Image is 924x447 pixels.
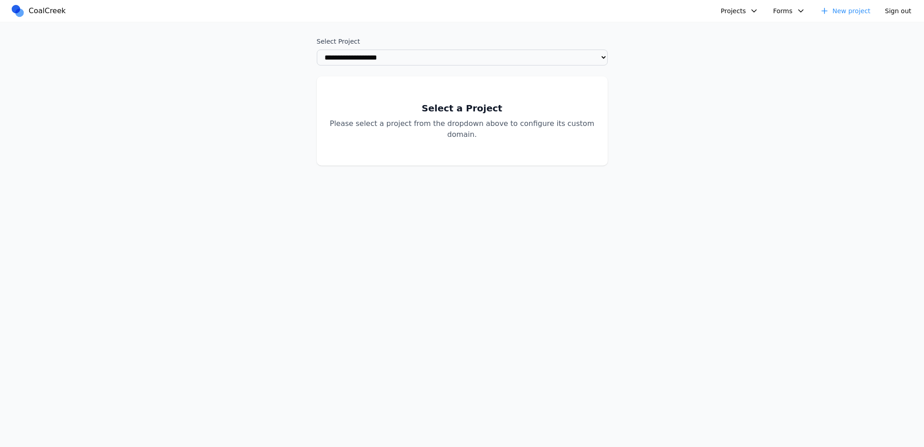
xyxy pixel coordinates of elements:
button: Forms [768,4,811,18]
span: CoalCreek [29,5,66,16]
label: Select Project [317,37,608,46]
button: Sign out [879,4,917,18]
p: Please select a project from the dropdown above to configure its custom domain. [328,118,597,140]
a: CoalCreek [10,4,70,18]
h2: Select a Project [328,102,597,115]
a: New project [814,4,876,18]
button: Projects [715,4,764,18]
